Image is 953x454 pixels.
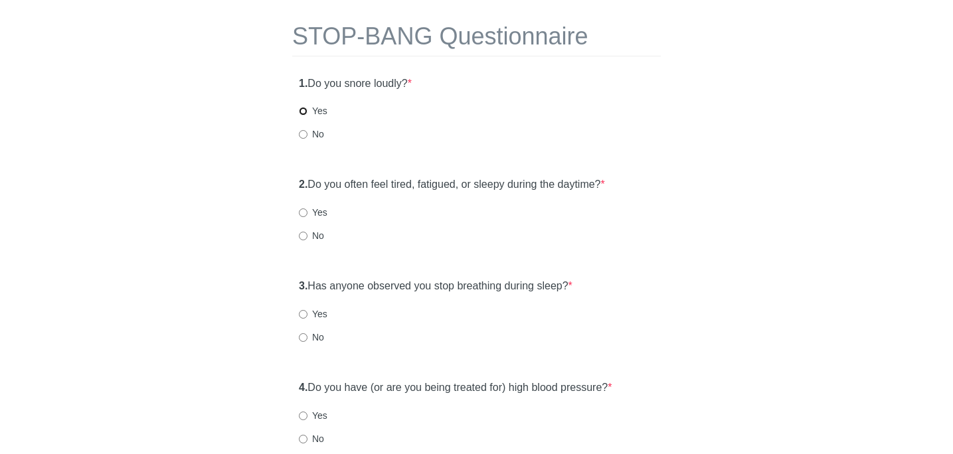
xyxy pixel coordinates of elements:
[299,177,605,192] label: Do you often feel tired, fatigued, or sleepy during the daytime?
[299,280,307,291] strong: 3.
[299,232,307,240] input: No
[299,279,572,294] label: Has anyone observed you stop breathing during sleep?
[299,435,307,443] input: No
[299,107,307,115] input: Yes
[299,208,307,217] input: Yes
[299,307,327,321] label: Yes
[299,310,307,319] input: Yes
[299,229,324,242] label: No
[299,104,327,117] label: Yes
[299,127,324,141] label: No
[299,333,307,342] input: No
[299,179,307,190] strong: 2.
[299,432,324,445] label: No
[299,76,412,92] label: Do you snore loudly?
[299,409,327,422] label: Yes
[292,23,661,56] h1: STOP-BANG Questionnaire
[299,380,612,396] label: Do you have (or are you being treated for) high blood pressure?
[299,331,324,344] label: No
[299,130,307,139] input: No
[299,382,307,393] strong: 4.
[299,206,327,219] label: Yes
[299,78,307,89] strong: 1.
[299,412,307,420] input: Yes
